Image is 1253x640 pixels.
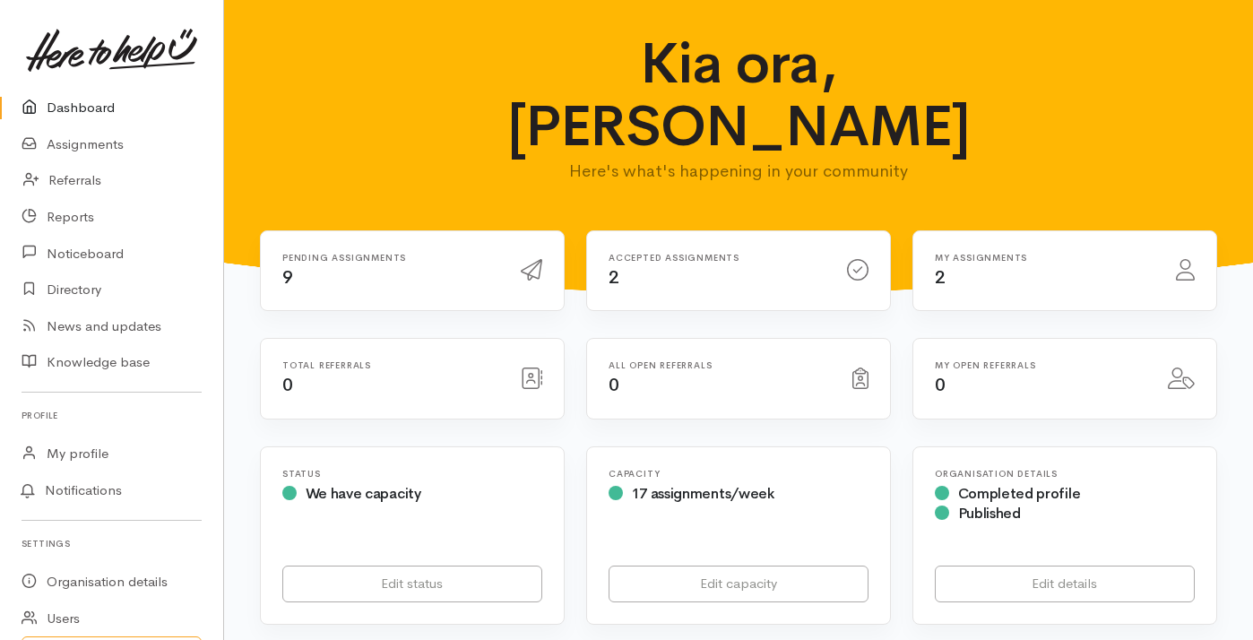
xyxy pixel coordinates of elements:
[306,484,421,503] span: We have capacity
[935,266,946,289] span: 2
[935,566,1195,602] a: Edit details
[609,469,868,479] h6: Capacity
[935,374,946,396] span: 0
[282,566,542,602] a: Edit status
[958,504,1021,523] span: Published
[609,266,619,289] span: 2
[958,484,1081,503] span: Completed profile
[632,484,774,503] span: 17 assignments/week
[22,403,202,428] h6: Profile
[282,266,293,289] span: 9
[609,253,825,263] h6: Accepted assignments
[609,374,619,396] span: 0
[609,566,868,602] a: Edit capacity
[282,253,499,263] h6: Pending assignments
[282,360,499,370] h6: Total referrals
[503,32,974,159] h1: Kia ora, [PERSON_NAME]
[282,469,542,479] h6: Status
[22,532,202,556] h6: Settings
[935,469,1195,479] h6: Organisation Details
[609,360,831,370] h6: All open referrals
[935,360,1146,370] h6: My open referrals
[282,374,293,396] span: 0
[935,253,1154,263] h6: My assignments
[503,159,974,184] p: Here's what's happening in your community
